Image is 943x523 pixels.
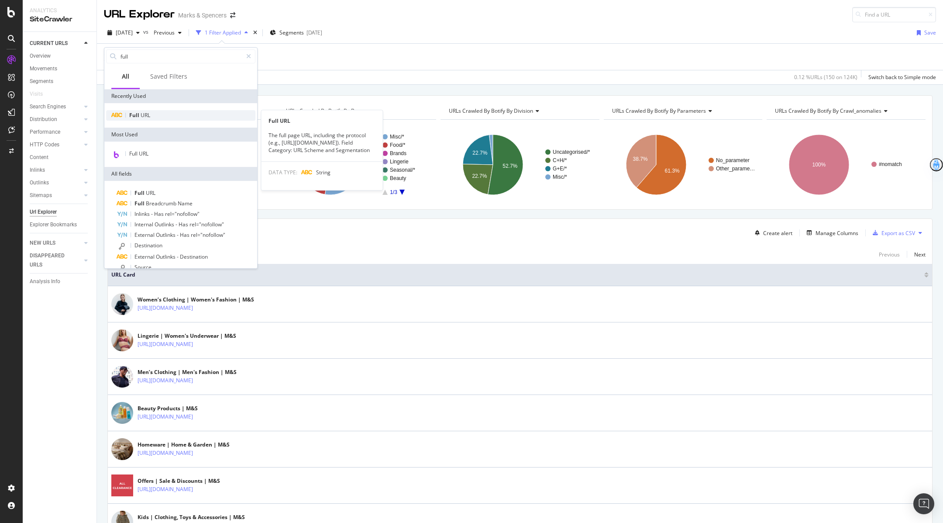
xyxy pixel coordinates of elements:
[134,200,146,207] span: Full
[279,29,304,36] span: Segments
[775,107,881,114] span: URLs Crawled By Botify By crawl_anomalies
[30,277,90,286] a: Analysis Info
[767,127,926,203] svg: A chart.
[191,231,225,239] span: rel="nofollow"
[914,249,926,260] button: Next
[390,175,406,181] text: Beauty
[879,251,900,258] div: Previous
[138,485,193,494] a: [URL][DOMAIN_NAME]
[913,493,934,514] div: Open Intercom Messenger
[111,271,922,279] span: URL Card
[138,340,193,349] a: [URL][DOMAIN_NAME]
[30,220,77,229] div: Explorer Bookmarks
[869,226,915,240] button: Export as CSV
[473,150,488,156] text: 22.7%
[262,132,383,154] div: The full page URL, including the protocol (e.g., [URL][DOMAIN_NAME]). Field Category: URL Scheme ...
[165,210,200,218] span: rel="nofollow"
[138,513,245,521] div: Kids | Clothing, Toys & Accessories | M&S
[390,159,409,165] text: Lingerie
[30,77,53,86] div: Segments
[116,29,133,36] span: 2025 Sep. 27th
[553,157,567,163] text: C+H/*
[751,226,792,240] button: Create alert
[138,332,236,340] div: Lingerie | Women's Underwear | M&S
[138,304,193,312] a: [URL][DOMAIN_NAME]
[604,127,763,203] svg: A chart.
[794,73,857,81] div: 0.12 % URLs ( 150 on 124K )
[134,210,151,218] span: Inlinks
[120,50,242,63] input: Search by field name
[134,221,155,228] span: Internal
[30,191,52,200] div: Sitemaps
[151,210,154,218] span: -
[30,166,82,175] a: Inlinks
[30,102,82,111] a: Search Engines
[150,72,187,81] div: Saved Filters
[30,14,89,24] div: SiteCrawler
[390,142,406,148] text: Food/*
[129,111,141,119] span: Full
[879,161,902,167] text: #nomatch
[30,64,90,73] a: Movements
[881,229,915,237] div: Export as CSV
[104,26,143,40] button: [DATE]
[553,149,590,155] text: Uncategorised/*
[553,174,567,180] text: Misc/*
[266,26,326,40] button: Segments[DATE]
[138,477,231,485] div: Offers | Sale & Discounts | M&S
[30,39,68,48] div: CURRENT URLS
[134,242,162,249] span: Destination
[716,166,755,172] text: Other_parame…
[138,296,254,304] div: Women’s Clothing | Women's Fashion | M&S
[447,104,592,118] h4: URLs Crawled By Botify By division
[230,12,235,18] div: arrow-right-arrow-left
[284,104,429,118] h4: URLs Crawled By Botify By bu
[816,229,858,237] div: Manage Columns
[449,107,533,114] span: URLs Crawled By Botify By division
[122,72,129,81] div: All
[111,366,133,388] img: main image
[111,438,133,460] img: main image
[30,90,43,99] div: Visits
[180,231,191,239] span: Has
[104,128,257,142] div: Most Used
[30,239,82,248] a: NEW URLS
[390,167,415,173] text: Seasonal/*
[150,26,185,40] button: Previous
[138,405,231,412] div: Beauty Products | M&S
[129,150,148,157] span: Full URL
[286,107,358,114] span: URLs Crawled By Botify By bu
[138,412,193,421] a: [URL][DOMAIN_NAME]
[30,39,82,48] a: CURRENT URLS
[30,7,89,14] div: Analytics
[150,29,175,36] span: Previous
[278,127,437,203] div: A chart.
[134,263,151,271] span: Source
[803,228,858,238] button: Manage Columns
[138,368,237,376] div: Men’s Clothing | Men's Fashion | M&S
[30,140,59,149] div: HTTP Codes
[30,153,90,162] a: Content
[30,166,45,175] div: Inlinks
[914,251,926,258] div: Next
[306,29,322,36] div: [DATE]
[30,128,82,137] a: Performance
[189,221,224,228] span: rel="nofollow"
[30,208,90,217] a: Url Explorer
[441,127,599,203] svg: A chart.
[30,140,82,149] a: HTTP Codes
[30,239,55,248] div: NEW URLS
[30,102,66,111] div: Search Engines
[612,107,706,114] span: URLs Crawled By Botify By parameters
[30,52,51,61] div: Overview
[868,73,936,81] div: Switch back to Simple mode
[146,189,155,197] span: URL
[30,178,82,187] a: Outlinks
[852,7,936,22] input: Find a URL
[30,115,82,124] a: Distribution
[176,221,179,228] span: -
[155,221,176,228] span: Outlinks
